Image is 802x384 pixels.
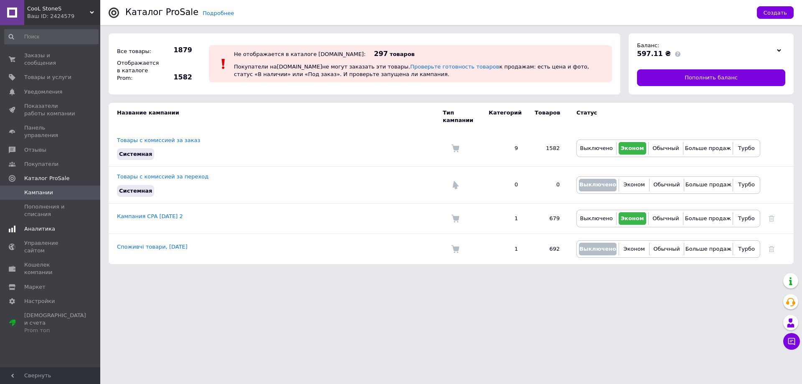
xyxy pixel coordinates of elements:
span: Баланс: [637,42,659,48]
button: Выключено [579,142,614,155]
div: Отображается в каталоге Prom: [115,57,161,84]
span: Выключено [580,145,613,151]
button: Выключено [579,179,617,191]
button: Выключено [579,212,614,225]
span: Маркет [24,283,46,291]
span: Настройки [24,298,55,305]
span: 1879 [163,46,192,55]
button: Чат с покупателем [783,333,800,350]
span: Покупатели на [DOMAIN_NAME] не могут заказать эти товары. к продажам: есть цена и фото, статус «В... [234,64,589,77]
button: Обычный [651,212,681,225]
span: Товары и услуги [24,74,71,81]
a: Удалить [769,246,774,252]
img: Комиссия за заказ [451,214,459,223]
span: Обычный [653,181,680,188]
span: [DEMOGRAPHIC_DATA] и счета [24,312,86,335]
button: Эконом [619,142,646,155]
span: Турбо [738,181,755,188]
span: Эконом [621,215,644,221]
button: Больше продаж [686,179,731,191]
td: 0 [526,167,568,203]
td: 1582 [526,130,568,167]
span: Больше продаж [685,215,731,221]
button: Турбо [735,179,758,191]
td: 9 [480,130,526,167]
span: Аналитика [24,225,55,233]
span: Турбо [738,246,755,252]
span: Отзывы [24,146,46,154]
span: Показатели работы компании [24,102,77,117]
img: :exclamation: [217,58,230,70]
span: Заказы и сообщения [24,52,77,67]
span: Турбо [738,215,755,221]
input: Поиск [4,29,99,44]
span: Панель управления [24,124,77,139]
span: Пополнения и списания [24,203,77,218]
span: Пополнить баланс [685,74,738,81]
button: Обычный [652,243,681,255]
span: Кампании [24,189,53,196]
a: Товары с комиссией за переход [117,173,208,180]
button: Эконом [621,243,647,255]
button: Турбо [735,212,758,225]
td: 0 [480,167,526,203]
button: Турбо [735,243,758,255]
span: Уведомления [24,88,62,96]
div: Все товары: [115,46,161,57]
span: Эконом [624,181,645,188]
span: Системная [119,151,152,157]
button: Эконом [619,212,646,225]
span: Эконом [624,246,645,252]
a: Проверьте готовность товаров [410,64,499,70]
td: Категорий [480,103,526,130]
span: Выключено [580,215,613,221]
span: Больше продаж [685,145,731,151]
span: Обычный [652,215,679,221]
button: Обычный [651,142,681,155]
a: Споживчі товари, [DATE] [117,244,188,250]
span: Выключено [579,246,616,252]
span: Обычный [652,145,679,151]
td: 692 [526,234,568,264]
span: Управление сайтом [24,239,77,254]
span: Каталог ProSale [24,175,69,182]
div: Ваш ID: 2424579 [27,13,100,20]
a: Удалить [769,215,774,221]
button: Эконом [621,179,647,191]
td: Тип кампании [443,103,480,130]
img: Комиссия за заказ [451,245,459,253]
td: 1 [480,234,526,264]
td: Товаров [526,103,568,130]
span: Эконом [621,145,644,151]
button: Выключено [579,243,617,255]
a: Товары с комиссией за заказ [117,137,200,143]
button: Турбо [735,142,758,155]
span: Системная [119,188,152,194]
span: 297 [374,50,388,58]
span: товаров [390,51,415,57]
span: Покупатели [24,160,58,168]
span: Создать [764,10,787,16]
span: 597.11 ₴ [637,50,671,58]
span: Выключено [579,181,616,188]
button: Больше продаж [686,243,731,255]
a: Пополнить баланс [637,69,785,86]
span: Турбо [738,145,755,151]
button: Создать [757,6,794,19]
span: CooL StoneS [27,5,90,13]
button: Обычный [652,179,681,191]
span: Больше продаж [685,246,731,252]
img: Комиссия за заказ [451,144,459,153]
span: Обычный [653,246,680,252]
div: Не отображается в каталоге [DOMAIN_NAME]: [234,51,365,57]
a: Подробнее [203,10,234,16]
td: 1 [480,203,526,234]
td: Название кампании [109,103,443,130]
span: Кошелек компании [24,261,77,276]
a: Кампания CPA [DATE] 2 [117,213,183,219]
div: Prom топ [24,327,86,334]
td: 679 [526,203,568,234]
button: Больше продаж [685,212,731,225]
img: Комиссия за переход [451,181,459,189]
button: Больше продаж [685,142,731,155]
